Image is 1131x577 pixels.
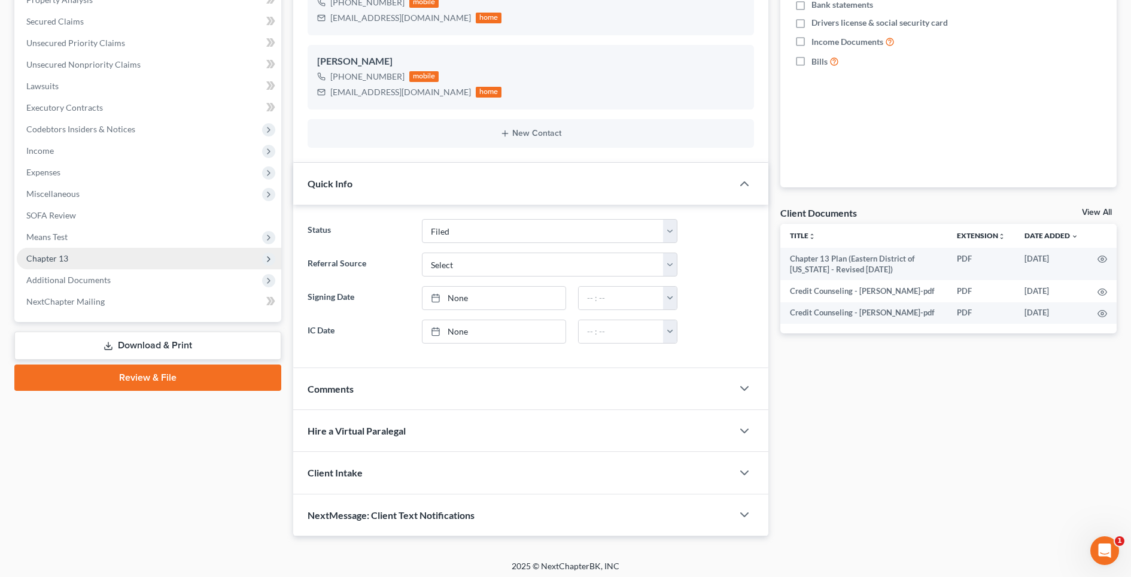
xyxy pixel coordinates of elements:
span: Income [26,145,54,156]
button: New Contact [317,129,745,138]
a: Date Added expand_more [1024,231,1078,240]
span: Unsecured Priority Claims [26,38,125,48]
a: Titleunfold_more [790,231,816,240]
td: [DATE] [1015,248,1088,281]
label: Signing Date [302,286,416,310]
span: 1 [1115,536,1124,546]
div: [EMAIL_ADDRESS][DOMAIN_NAME] [330,86,471,98]
a: NextChapter Mailing [17,291,281,312]
i: expand_more [1071,233,1078,240]
span: Secured Claims [26,16,84,26]
span: Hire a Virtual Paralegal [308,425,406,436]
a: Secured Claims [17,11,281,32]
a: Unsecured Nonpriority Claims [17,54,281,75]
td: PDF [947,280,1015,302]
td: PDF [947,302,1015,324]
div: [PERSON_NAME] [317,54,745,69]
label: Status [302,219,416,243]
td: PDF [947,248,1015,281]
span: Unsecured Nonpriority Claims [26,59,141,69]
label: Referral Source [302,253,416,277]
td: [DATE] [1015,302,1088,324]
div: home [476,13,502,23]
span: Means Test [26,232,68,242]
a: Executory Contracts [17,97,281,119]
a: Review & File [14,365,281,391]
a: Lawsuits [17,75,281,97]
span: Expenses [26,167,60,177]
a: Download & Print [14,332,281,360]
span: Miscellaneous [26,189,80,199]
td: Credit Counseling - [PERSON_NAME]-pdf [780,280,947,302]
i: unfold_more [808,233,816,240]
span: SOFA Review [26,210,76,220]
a: None [422,320,565,343]
iframe: Intercom live chat [1090,536,1119,565]
div: mobile [409,71,439,82]
div: [EMAIL_ADDRESS][DOMAIN_NAME] [330,12,471,24]
a: Unsecured Priority Claims [17,32,281,54]
td: Chapter 13 Plan (Eastern District of [US_STATE] - Revised [DATE]) [780,248,947,281]
span: Lawsuits [26,81,59,91]
a: Extensionunfold_more [957,231,1005,240]
span: Executory Contracts [26,102,103,113]
i: unfold_more [998,233,1005,240]
input: -- : -- [579,320,664,343]
span: Income Documents [811,36,883,48]
td: [DATE] [1015,280,1088,302]
a: View All [1082,208,1112,217]
input: -- : -- [579,287,664,309]
div: Client Documents [780,206,857,219]
a: None [422,287,565,309]
div: [PHONE_NUMBER] [330,71,405,83]
span: Drivers license & social security card [811,17,948,29]
label: IC Date [302,320,416,344]
span: Comments [308,383,354,394]
span: NextChapter Mailing [26,296,105,306]
span: Chapter 13 [26,253,68,263]
span: Codebtors Insiders & Notices [26,124,135,134]
span: Additional Documents [26,275,111,285]
span: Client Intake [308,467,363,478]
span: Bills [811,56,828,68]
span: Quick Info [308,178,352,189]
td: Credit Counseling - [PERSON_NAME]-pdf [780,302,947,324]
div: home [476,87,502,98]
a: SOFA Review [17,205,281,226]
span: NextMessage: Client Text Notifications [308,509,475,521]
